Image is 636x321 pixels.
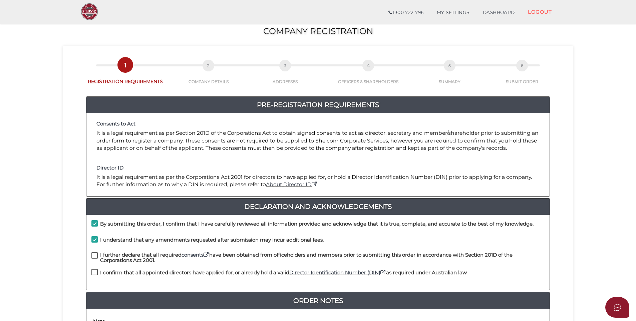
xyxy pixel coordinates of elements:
[100,221,534,227] h4: By submitting this order, I confirm that I have carefully reviewed all information provided and a...
[171,67,246,84] a: 2COMPANY DETAILS
[289,269,386,276] a: Director Identification Number (DIN)
[86,99,550,110] a: Pre-Registration Requirements
[119,59,131,71] span: 1
[100,252,545,263] h4: I further declare that all required have been obtained from officeholders and members prior to su...
[100,270,467,276] h4: I confirm that all appointed directors have applied for, or already hold a valid as required unde...
[362,60,374,71] span: 4
[182,252,209,258] a: consents
[382,6,430,19] a: 1300 722 796
[279,60,291,71] span: 3
[96,165,540,171] h4: Director ID
[487,67,557,84] a: 6SUBMIT ORDER
[444,60,455,71] span: 5
[324,67,412,84] a: 4OFFICERS & SHAREHOLDERS
[79,66,171,85] a: 1REGISTRATION REQUIREMENTS
[430,6,476,19] a: MY SETTINGS
[266,181,318,188] a: About Director ID
[86,295,550,306] a: Order Notes
[521,5,558,19] a: LOGOUT
[100,237,324,243] h4: I understand that any amendments requested after submission may incur additional fees.
[516,60,528,71] span: 6
[203,60,214,71] span: 2
[412,67,488,84] a: 5SUMMARY
[96,174,540,189] p: It is a legal requirement as per the Corporations Act 2001 for directors to have applied for, or ...
[246,67,324,84] a: 3ADDRESSES
[605,297,629,318] button: Open asap
[96,121,540,127] h4: Consents to Act
[476,6,522,19] a: DASHBOARD
[96,129,540,152] p: It is a legal requirement as per Section 201D of the Corporations Act to obtain signed consents t...
[86,201,550,212] a: Declaration And Acknowledgements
